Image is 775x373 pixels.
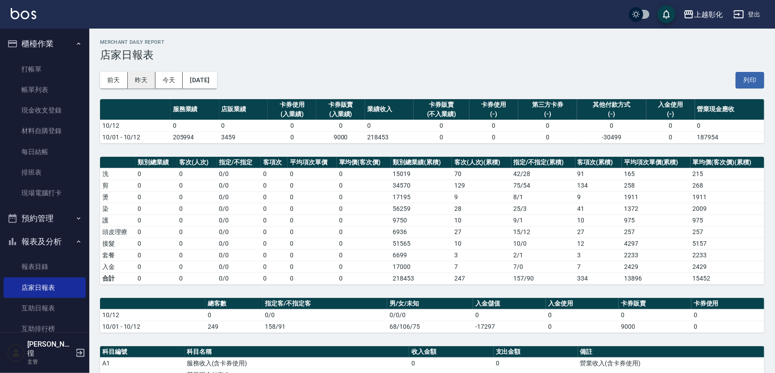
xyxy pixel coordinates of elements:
[365,131,414,143] td: 218453
[409,357,494,369] td: 0
[177,272,217,284] td: 0
[135,272,177,284] td: 0
[4,298,86,319] a: 互助日報表
[409,346,494,358] th: 收入金額
[27,340,73,358] h5: [PERSON_NAME]徨
[452,180,511,191] td: 129
[184,346,409,358] th: 科目名稱
[575,214,622,226] td: 10
[695,120,764,131] td: 0
[365,99,414,120] th: 業績收入
[469,131,518,143] td: 0
[4,277,86,298] a: 店家日報表
[691,191,764,203] td: 1911
[520,100,575,109] div: 第三方卡券
[184,357,409,369] td: 服務收入(含卡券使用)
[391,157,452,168] th: 類別總業績(累積)
[646,131,695,143] td: 0
[177,238,217,249] td: 0
[391,168,452,180] td: 15019
[177,249,217,261] td: 0
[391,214,452,226] td: 9750
[619,321,691,332] td: 9000
[135,226,177,238] td: 0
[261,180,288,191] td: 0
[217,226,261,238] td: 0 / 0
[511,191,575,203] td: 8 / 1
[691,203,764,214] td: 2009
[219,99,268,120] th: 店販業績
[575,191,622,203] td: 9
[575,272,622,284] td: 334
[337,226,391,238] td: 0
[452,249,511,261] td: 3
[691,214,764,226] td: 975
[177,214,217,226] td: 0
[575,180,622,191] td: 134
[622,168,691,180] td: 165
[100,346,184,358] th: 科目編號
[511,214,575,226] td: 9 / 1
[135,203,177,214] td: 0
[217,168,261,180] td: 0 / 0
[691,298,764,310] th: 卡券使用
[691,261,764,272] td: 2429
[27,358,73,366] p: 主管
[391,226,452,238] td: 6936
[100,131,171,143] td: 10/01 - 10/12
[100,357,184,369] td: A1
[4,183,86,203] a: 現場電腦打卡
[177,226,217,238] td: 0
[575,238,622,249] td: 12
[452,272,511,284] td: 247
[263,321,387,332] td: 158/91
[100,214,135,226] td: 護
[337,261,391,272] td: 0
[100,226,135,238] td: 頭皮理療
[316,131,365,143] td: 9000
[622,203,691,214] td: 1372
[365,120,414,131] td: 0
[414,131,469,143] td: 0
[694,9,723,20] div: 上越彰化
[288,180,336,191] td: 0
[391,272,452,284] td: 218453
[649,109,693,119] div: (-)
[217,191,261,203] td: 0 / 0
[205,321,263,332] td: 249
[100,49,764,61] h3: 店家日報表
[546,321,619,332] td: 0
[619,298,691,310] th: 卡券販賣
[177,261,217,272] td: 0
[263,309,387,321] td: 0/0
[288,191,336,203] td: 0
[452,226,511,238] td: 27
[4,80,86,100] a: 帳單列表
[261,168,288,180] td: 0
[452,261,511,272] td: 7
[730,6,764,23] button: 登出
[691,180,764,191] td: 268
[135,157,177,168] th: 類別總業績
[622,272,691,284] td: 13896
[177,191,217,203] td: 0
[261,226,288,238] td: 0
[577,120,646,131] td: 0
[177,203,217,214] td: 0
[217,214,261,226] td: 0 / 0
[472,100,516,109] div: 卡券使用
[577,131,646,143] td: -30499
[691,249,764,261] td: 2233
[337,191,391,203] td: 0
[261,157,288,168] th: 客項次
[452,203,511,214] td: 28
[4,256,86,277] a: 報表目錄
[316,120,365,131] td: 0
[622,191,691,203] td: 1911
[387,298,473,310] th: 男/女/未知
[261,203,288,214] td: 0
[7,344,25,362] img: Person
[128,72,155,88] button: 昨天
[511,272,575,284] td: 157/90
[511,180,575,191] td: 75 / 54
